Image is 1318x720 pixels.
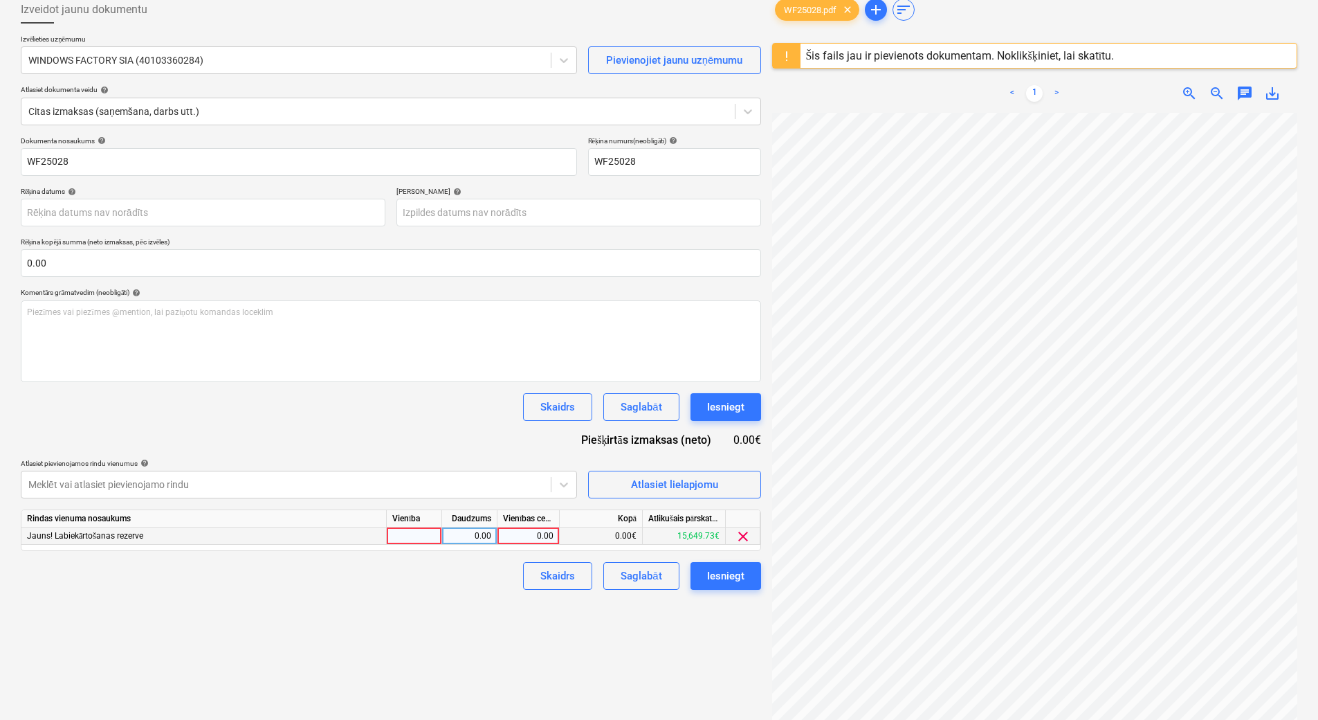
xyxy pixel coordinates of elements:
[65,188,76,196] span: help
[776,5,845,15] span: WF25028.pdf
[621,398,661,416] div: Saglabāt
[450,188,461,196] span: help
[387,510,442,528] div: Vienība
[138,459,149,467] span: help
[21,35,577,46] p: Izvēlieties uzņēmumu
[606,51,743,69] div: Pievienojiet jaunu uzņēmumu
[707,398,744,416] div: Iesniegt
[27,531,143,541] span: Jauns! Labiekārtošanas rezerve
[21,249,761,277] input: Rēķina kopējā summa (neto izmaksas, pēc izvēles)
[588,471,761,498] button: Atlasiet lielapjomu
[523,562,592,590] button: Skaidrs
[21,1,147,18] span: Izveidot jaunu dokumentu
[603,393,679,421] button: Saglabāt
[621,567,661,585] div: Saglabāt
[690,562,761,590] button: Iesniegt
[690,393,761,421] button: Iesniegt
[643,510,726,528] div: Atlikušais pārskatītais budžets
[21,148,577,176] input: Dokumenta nosaukums
[643,528,726,545] div: 15,649.73€
[448,528,491,545] div: 0.00
[1048,85,1065,102] a: Next page
[560,528,643,545] div: 0.00€
[588,136,761,145] div: Rēķina numurs (neobligāti)
[839,1,856,18] span: clear
[735,528,751,545] span: clear
[895,1,912,18] span: sort
[540,398,575,416] div: Skaidrs
[1249,654,1318,720] iframe: Chat Widget
[666,136,677,145] span: help
[497,510,560,528] div: Vienības cena
[129,289,140,297] span: help
[806,49,1115,62] div: Šis fails jau ir pievienots dokumentam. Noklikšķiniet, lai skatītu.
[588,46,761,74] button: Pievienojiet jaunu uzņēmumu
[1181,85,1198,102] span: zoom_in
[396,187,761,196] div: [PERSON_NAME]
[570,432,733,448] div: Piešķirtās izmaksas (neto)
[631,476,718,494] div: Atlasiet lielapjomu
[540,567,575,585] div: Skaidrs
[1236,85,1253,102] span: chat
[603,562,679,590] button: Saglabāt
[733,432,761,448] div: 0.00€
[442,510,497,528] div: Daudzums
[868,1,884,18] span: add
[21,199,385,226] input: Rēķina datums nav norādīts
[707,567,744,585] div: Iesniegt
[1264,85,1281,102] span: save_alt
[98,86,109,94] span: help
[21,136,577,145] div: Dokumenta nosaukums
[1209,85,1225,102] span: zoom_out
[588,148,761,176] input: Rēķina numurs
[21,288,761,297] div: Komentārs grāmatvedim (neobligāti)
[1026,85,1043,102] a: Page 1 is your current page
[21,187,385,196] div: Rēķina datums
[95,136,106,145] span: help
[1004,85,1020,102] a: Previous page
[503,528,553,545] div: 0.00
[21,459,577,468] div: Atlasiet pievienojamos rindu vienumus
[396,199,761,226] input: Izpildes datums nav norādīts
[21,510,387,528] div: Rindas vienuma nosaukums
[21,85,761,94] div: Atlasiet dokumenta veidu
[523,393,592,421] button: Skaidrs
[21,237,761,249] p: Rēķina kopējā summa (neto izmaksas, pēc izvēles)
[560,510,643,528] div: Kopā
